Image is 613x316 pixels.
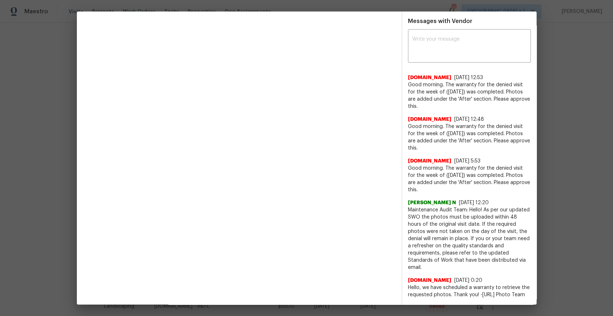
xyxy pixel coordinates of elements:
span: [DATE] 12:53 [454,75,483,80]
span: [DATE] 0:20 [454,278,482,283]
span: [DOMAIN_NAME] [408,74,451,81]
span: Good morning. The warranty for the denied visit for the week of ([DATE]) was completed. Photos ar... [408,123,531,152]
span: Hello, we have scheduled a warranty to retrieve the requested photos. Thank you! -[URL] Photo Team [408,284,531,298]
span: [DOMAIN_NAME] [408,116,451,123]
span: Good morning. The warranty for the denied visit for the week of ([DATE]) was completed. Photos ar... [408,81,531,110]
span: [DATE] 5:53 [454,159,480,164]
span: [PERSON_NAME] [408,304,451,311]
span: [DOMAIN_NAME] [408,157,451,165]
span: Good morning. The warranty for the denied visit for the week of ([DATE]) was completed. Photos ar... [408,165,531,193]
span: [DATE] 12:48 [454,117,484,122]
span: Maintenance Audit Team: Hello! As per our updated SWO the photos must be uploaded within 48 hours... [408,206,531,271]
span: Messages with Vendor [408,18,472,24]
span: [PERSON_NAME] N [408,199,456,206]
span: [DATE] 12:20 [459,200,489,205]
span: [DOMAIN_NAME] [408,277,451,284]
